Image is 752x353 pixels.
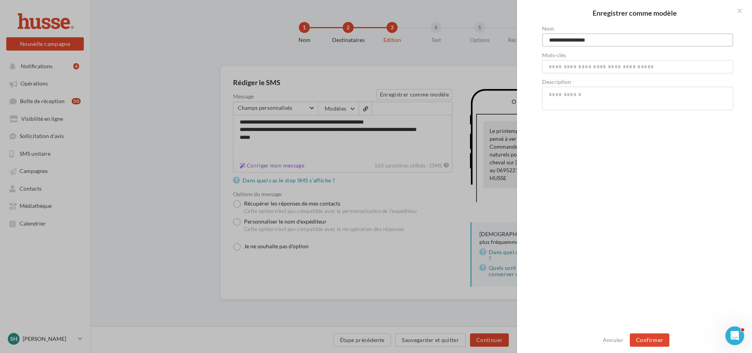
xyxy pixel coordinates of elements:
button: Annuler [600,335,627,345]
button: Confirmer [630,333,669,347]
label: Mots-clés [542,53,733,58]
label: Description [542,79,733,85]
iframe: Intercom live chat [725,326,744,345]
label: Nom [542,26,733,31]
span: Enregistrer comme modèle [593,9,677,17]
